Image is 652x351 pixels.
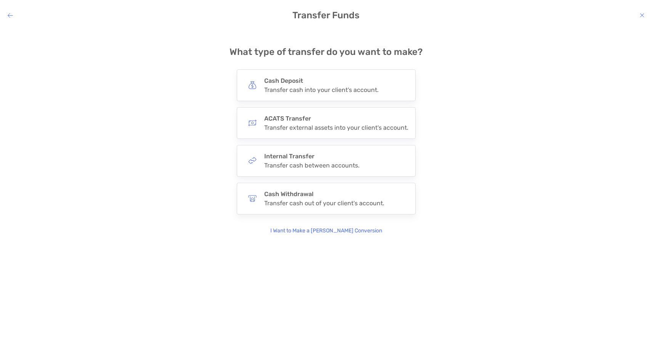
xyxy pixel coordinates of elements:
[270,227,382,235] p: I Want to Make a [PERSON_NAME] Conversion
[264,200,384,207] div: Transfer cash out of your client's account.
[264,86,379,93] div: Transfer cash into your client's account.
[248,119,257,127] img: button icon
[248,81,257,89] img: button icon
[264,162,360,169] div: Transfer cash between accounts.
[264,190,384,198] h4: Cash Withdrawal
[230,47,423,57] h4: What type of transfer do you want to make?
[248,156,257,165] img: button icon
[248,194,257,203] img: button icon
[264,124,408,131] div: Transfer external assets into your client's account.
[264,77,379,84] h4: Cash Deposit
[264,153,360,160] h4: Internal Transfer
[264,115,408,122] h4: ACATS Transfer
